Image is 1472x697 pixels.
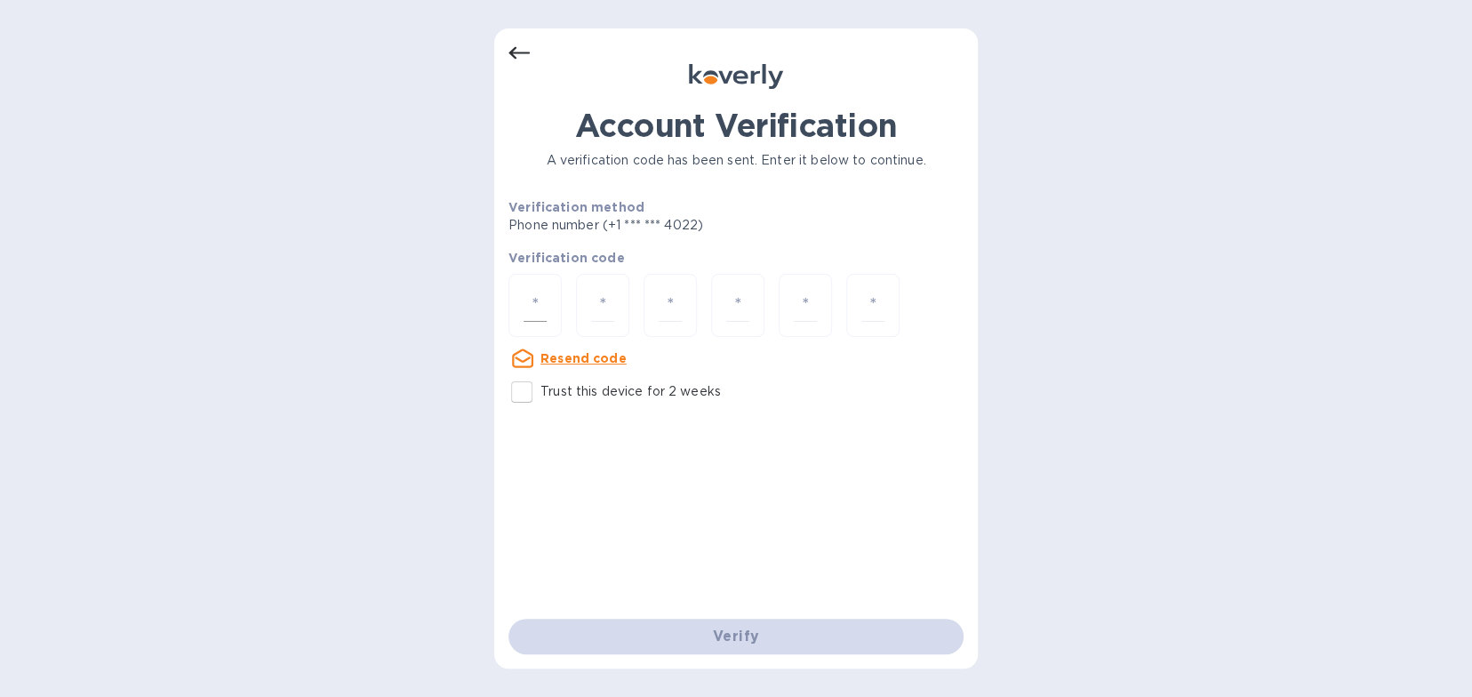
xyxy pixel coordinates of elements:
[508,216,839,235] p: Phone number (+1 *** *** 4022)
[508,107,964,144] h1: Account Verification
[508,200,644,214] b: Verification method
[508,249,964,267] p: Verification code
[508,151,964,170] p: A verification code has been sent. Enter it below to continue.
[540,382,721,401] p: Trust this device for 2 weeks
[540,351,627,365] u: Resend code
